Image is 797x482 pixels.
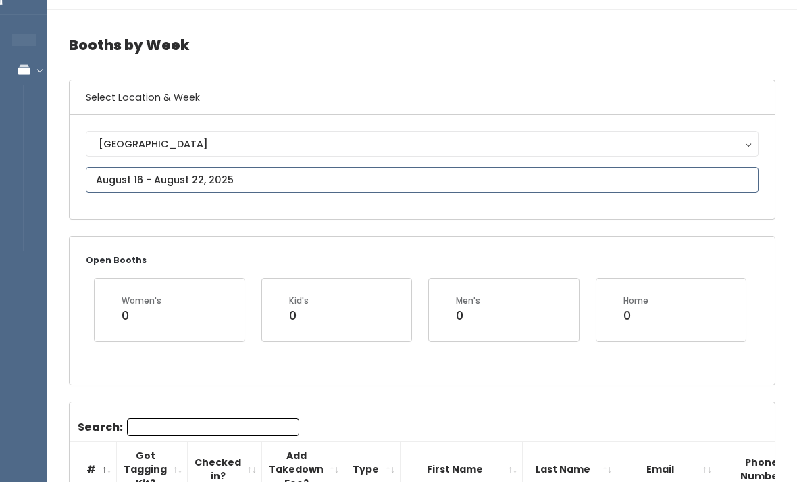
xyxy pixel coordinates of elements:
[99,137,746,151] div: [GEOGRAPHIC_DATA]
[86,254,147,266] small: Open Booths
[70,80,775,115] h6: Select Location & Week
[456,307,480,324] div: 0
[623,307,648,324] div: 0
[122,295,161,307] div: Women's
[127,418,299,436] input: Search:
[289,307,309,324] div: 0
[86,167,759,193] input: August 16 - August 22, 2025
[456,295,480,307] div: Men's
[78,418,299,436] label: Search:
[623,295,648,307] div: Home
[86,131,759,157] button: [GEOGRAPHIC_DATA]
[69,26,775,64] h4: Booths by Week
[289,295,309,307] div: Kid's
[122,307,161,324] div: 0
